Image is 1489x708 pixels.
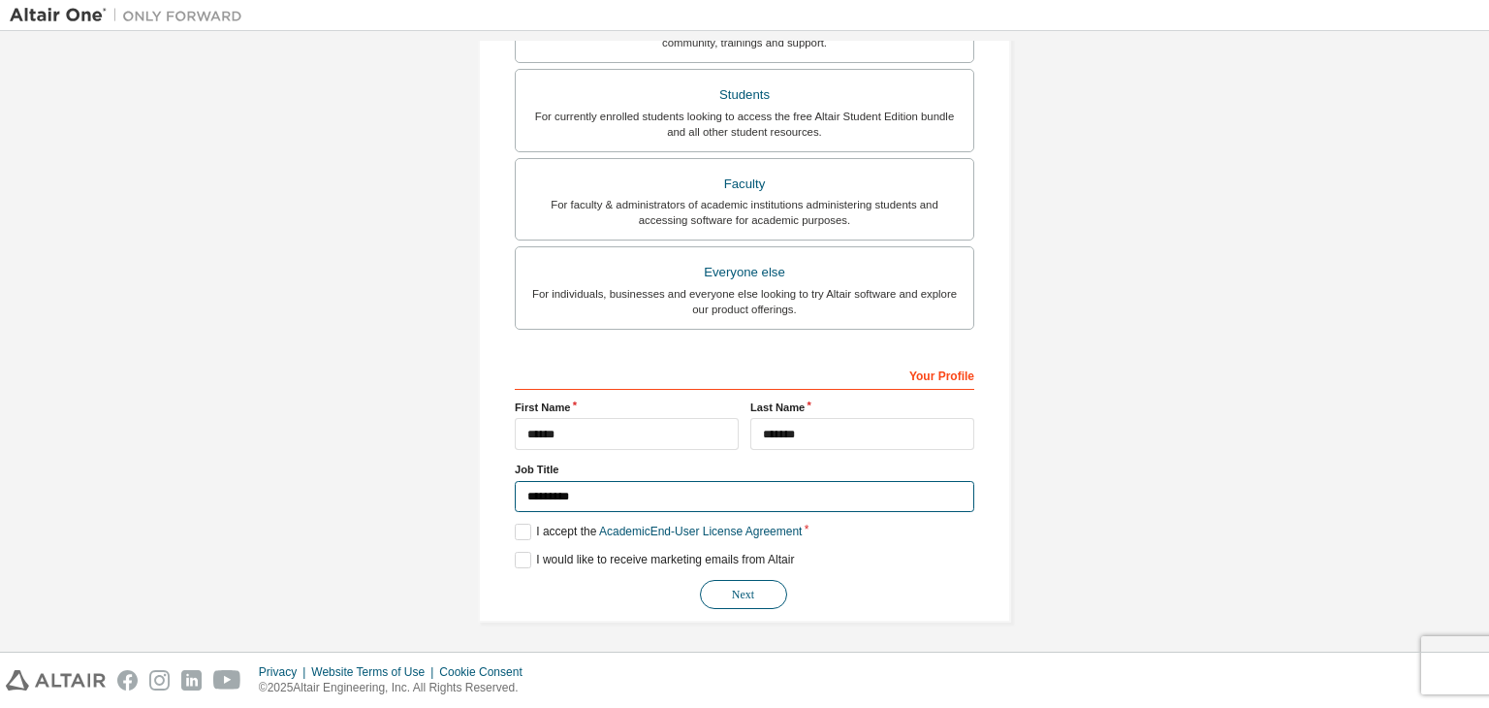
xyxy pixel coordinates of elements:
div: Everyone else [527,259,962,286]
div: For faculty & administrators of academic institutions administering students and accessing softwa... [527,197,962,228]
img: youtube.svg [213,670,241,691]
img: Altair One [10,6,252,25]
img: altair_logo.svg [6,670,106,691]
label: I accept the [515,524,802,540]
div: Your Profile [515,359,974,390]
div: Website Terms of Use [311,664,439,680]
img: linkedin.svg [181,670,202,691]
label: Job Title [515,462,974,477]
div: For currently enrolled students looking to access the free Altair Student Edition bundle and all ... [527,109,962,140]
button: Next [700,580,787,609]
label: Last Name [750,400,974,415]
label: First Name [515,400,739,415]
a: Academic End-User License Agreement [599,525,802,538]
div: For individuals, businesses and everyone else looking to try Altair software and explore our prod... [527,286,962,317]
div: Faculty [527,171,962,198]
div: Privacy [259,664,311,680]
img: facebook.svg [117,670,138,691]
img: instagram.svg [149,670,170,691]
div: Cookie Consent [439,664,533,680]
label: I would like to receive marketing emails from Altair [515,552,794,568]
div: Students [527,81,962,109]
p: © 2025 Altair Engineering, Inc. All Rights Reserved. [259,680,534,696]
